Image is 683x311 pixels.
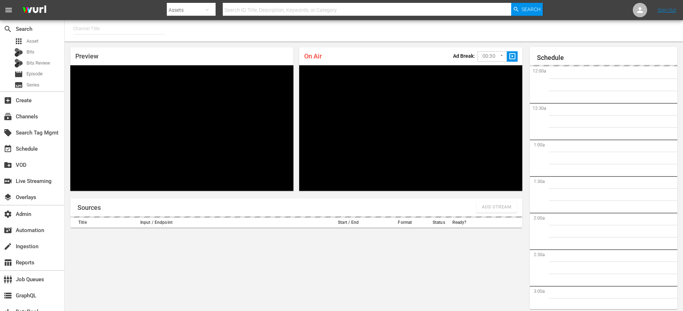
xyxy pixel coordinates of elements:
span: Bits [27,48,34,56]
span: Episode [14,70,23,79]
div: 00:30 [477,50,507,63]
button: Search [511,3,543,16]
span: slideshow_sharp [508,52,517,61]
span: Create [4,96,12,105]
span: Automation [4,226,12,235]
h1: Sources [77,204,101,211]
p: Ad Break: [453,53,475,59]
span: Asset [27,38,38,45]
span: Bits Review [27,60,50,67]
th: Status [428,218,450,228]
span: Admin [4,210,12,218]
span: Schedule [4,145,12,153]
a: Sign Out [658,7,676,13]
div: Bits [14,48,23,57]
h1: Schedule [537,54,677,61]
div: Video Player [70,65,293,191]
span: Overlays [4,193,12,202]
th: Input / Endpoint [138,218,315,228]
th: Format [382,218,428,228]
th: Title [70,218,138,228]
th: Ready? [450,218,473,228]
span: Asset [14,37,23,46]
div: Video Player [299,65,522,191]
span: Search [522,3,541,16]
div: Bits Review [14,59,23,67]
span: Series [27,81,39,89]
span: GraphQL [4,291,12,300]
span: Job Queues [4,275,12,284]
span: Search Tag Mgmt [4,128,12,137]
th: Start / End [315,218,382,228]
img: ans4CAIJ8jUAAAAAAAAAAAAAAAAAAAAAAAAgQb4GAAAAAAAAAAAAAAAAAAAAAAAAJMjXAAAAAAAAAAAAAAAAAAAAAAAAgAT5G... [17,2,52,19]
span: Preview [75,52,98,60]
span: Channels [4,112,12,121]
span: menu [4,6,13,14]
span: VOD [4,161,12,169]
span: Live Streaming [4,177,12,185]
span: Ingestion [4,242,12,251]
span: Search [4,25,12,33]
span: Episode [27,70,43,77]
span: Reports [4,258,12,267]
span: On Air [304,52,322,60]
span: Series [14,81,23,89]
